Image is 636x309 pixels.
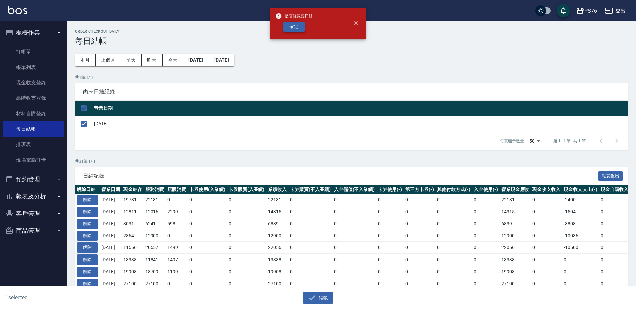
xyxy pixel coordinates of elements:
[598,172,623,179] a: 報表匯出
[144,230,166,242] td: 12900
[100,206,122,218] td: [DATE]
[288,278,332,290] td: 0
[122,278,144,290] td: 27100
[75,29,628,34] h2: Order checkout daily
[266,278,288,290] td: 27100
[288,242,332,254] td: 0
[166,230,188,242] td: 0
[500,278,531,290] td: 27100
[288,254,332,266] td: 0
[599,206,630,218] td: 0
[3,44,64,60] a: 打帳單
[227,254,267,266] td: 0
[75,74,628,80] p: 共 1 筆, 1 / 1
[3,121,64,137] a: 每日結帳
[92,116,628,132] td: [DATE]
[122,206,144,218] td: 12811
[266,230,288,242] td: 12900
[188,206,227,218] td: 0
[166,266,188,278] td: 1199
[599,230,630,242] td: 0
[472,254,500,266] td: 0
[227,185,267,194] th: 卡券販賣(入業績)
[166,278,188,290] td: 0
[332,185,377,194] th: 入金儲值(不入業績)
[5,293,158,302] h6: 1 selected
[77,231,98,241] button: 解除
[598,171,623,181] button: 報表匯出
[472,230,500,242] td: 0
[166,185,188,194] th: 店販消費
[3,60,64,75] a: 帳單列表
[500,185,531,194] th: 營業現金應收
[122,266,144,278] td: 19908
[435,185,472,194] th: 其他付款方式(-)
[122,254,144,266] td: 13338
[144,206,166,218] td: 12016
[100,242,122,254] td: [DATE]
[3,222,64,239] button: 商品管理
[96,54,121,66] button: 上個月
[288,185,332,194] th: 卡券販賣(不入業績)
[562,278,599,290] td: 0
[376,242,404,254] td: 0
[100,218,122,230] td: [DATE]
[100,185,122,194] th: 營業日期
[435,218,472,230] td: 0
[83,88,620,95] span: 尚未日結紀錄
[500,254,531,266] td: 13338
[144,266,166,278] td: 18709
[266,218,288,230] td: 6839
[288,230,332,242] td: 0
[288,206,332,218] td: 0
[77,219,98,229] button: 解除
[472,206,500,218] td: 0
[531,218,562,230] td: 0
[332,194,377,206] td: 0
[404,185,436,194] th: 第三方卡券(-)
[122,185,144,194] th: 現金結存
[376,266,404,278] td: 0
[3,205,64,222] button: 客戶管理
[8,6,27,14] img: Logo
[100,254,122,266] td: [DATE]
[584,7,597,15] div: PS76
[77,195,98,205] button: 解除
[188,185,227,194] th: 卡券使用(入業績)
[209,54,234,66] button: [DATE]
[599,242,630,254] td: 0
[599,194,630,206] td: 0
[75,36,628,46] h3: 每日結帳
[122,242,144,254] td: 11556
[121,54,142,66] button: 前天
[3,75,64,90] a: 現金收支登錄
[3,137,64,152] a: 排班表
[562,218,599,230] td: -3808
[349,16,363,31] button: close
[75,158,628,164] p: 共 31 筆, 1 / 1
[332,254,377,266] td: 0
[77,242,98,253] button: 解除
[602,5,628,17] button: 登出
[227,218,267,230] td: 0
[531,266,562,278] td: 0
[376,206,404,218] td: 0
[599,185,630,194] th: 現金自購收入
[562,242,599,254] td: -10500
[404,278,436,290] td: 0
[77,254,98,265] button: 解除
[77,279,98,289] button: 解除
[3,188,64,205] button: 報表及分析
[283,22,305,32] button: 確定
[599,278,630,290] td: 0
[275,13,313,19] span: 是否確認要日結
[144,242,166,254] td: 20557
[144,218,166,230] td: 6241
[266,185,288,194] th: 業績收入
[266,206,288,218] td: 14315
[288,194,332,206] td: 0
[100,278,122,290] td: [DATE]
[376,278,404,290] td: 0
[227,194,267,206] td: 0
[332,242,377,254] td: 0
